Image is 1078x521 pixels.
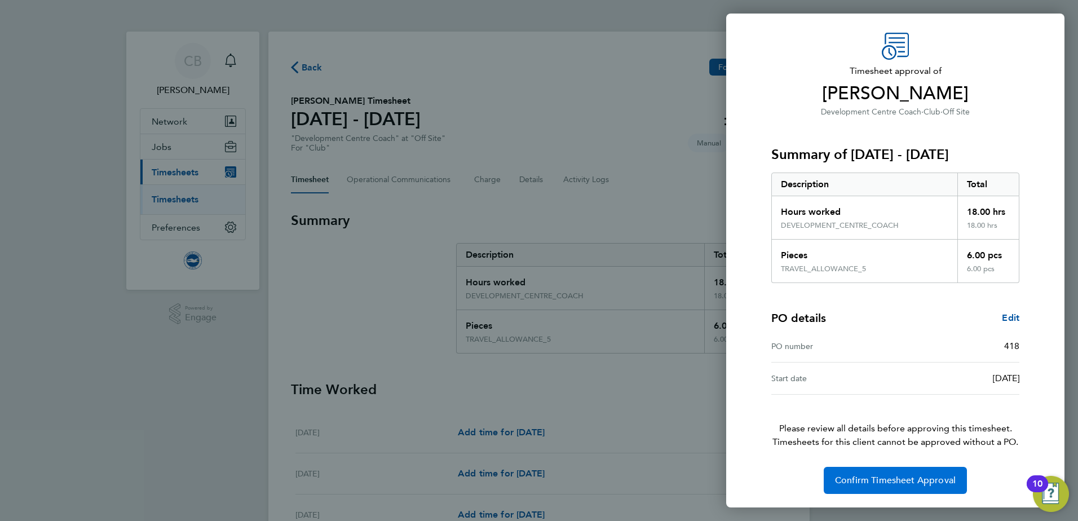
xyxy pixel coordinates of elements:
[771,82,1019,105] span: [PERSON_NAME]
[1004,341,1019,351] span: 418
[772,173,957,196] div: Description
[957,264,1019,282] div: 6.00 pcs
[771,372,895,385] div: Start date
[957,173,1019,196] div: Total
[957,196,1019,221] div: 18.00 hrs
[758,435,1033,449] span: Timesheets for this client cannot be approved without a PO.
[895,372,1019,385] div: [DATE]
[821,107,921,117] span: Development Centre Coach
[1002,312,1019,323] span: Edit
[781,264,866,273] div: TRAVEL_ALLOWANCE_5
[924,107,940,117] span: Club
[771,339,895,353] div: PO number
[957,240,1019,264] div: 6.00 pcs
[1002,311,1019,325] a: Edit
[835,475,956,486] span: Confirm Timesheet Approval
[772,196,957,221] div: Hours worked
[771,145,1019,164] h3: Summary of [DATE] - [DATE]
[921,107,924,117] span: ·
[771,173,1019,283] div: Summary of 01 - 30 Sep 2025
[771,310,826,326] h4: PO details
[781,221,899,230] div: DEVELOPMENT_CENTRE_COACH
[957,221,1019,239] div: 18.00 hrs
[758,395,1033,449] p: Please review all details before approving this timesheet.
[1033,476,1069,512] button: Open Resource Center, 10 new notifications
[1032,484,1042,498] div: 10
[940,107,943,117] span: ·
[824,467,967,494] button: Confirm Timesheet Approval
[943,107,970,117] span: Off Site
[771,64,1019,78] span: Timesheet approval of
[772,240,957,264] div: Pieces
